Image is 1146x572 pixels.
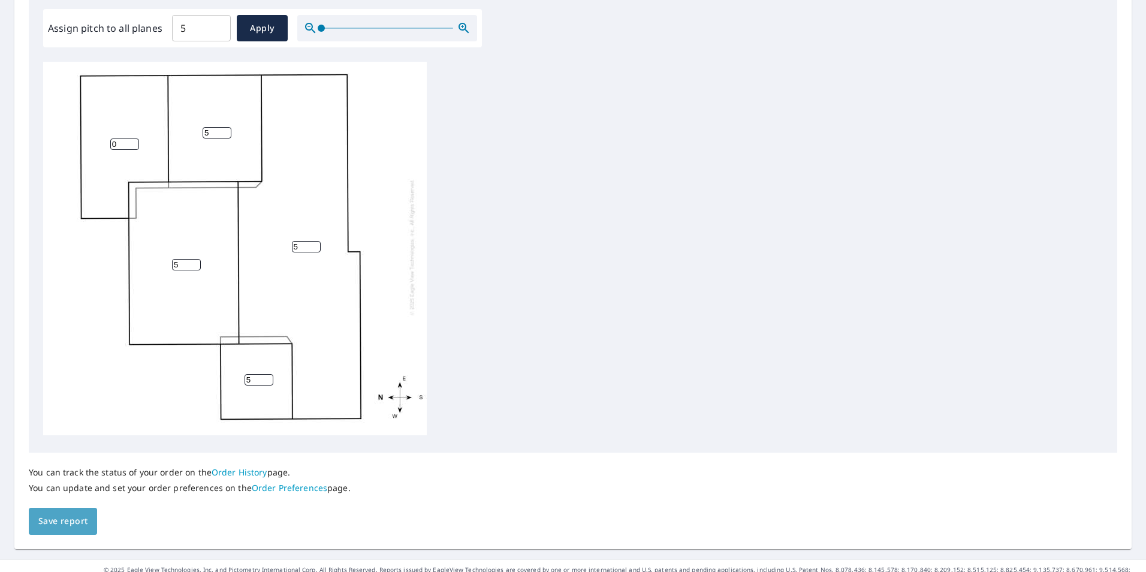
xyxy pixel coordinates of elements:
input: 00.0 [172,11,231,45]
span: Apply [246,21,278,36]
p: You can update and set your order preferences on the page. [29,483,351,493]
button: Apply [237,15,288,41]
button: Save report [29,508,97,535]
p: You can track the status of your order on the page. [29,467,351,478]
label: Assign pitch to all planes [48,21,162,35]
span: Save report [38,514,88,529]
a: Order History [212,466,267,478]
a: Order Preferences [252,482,327,493]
